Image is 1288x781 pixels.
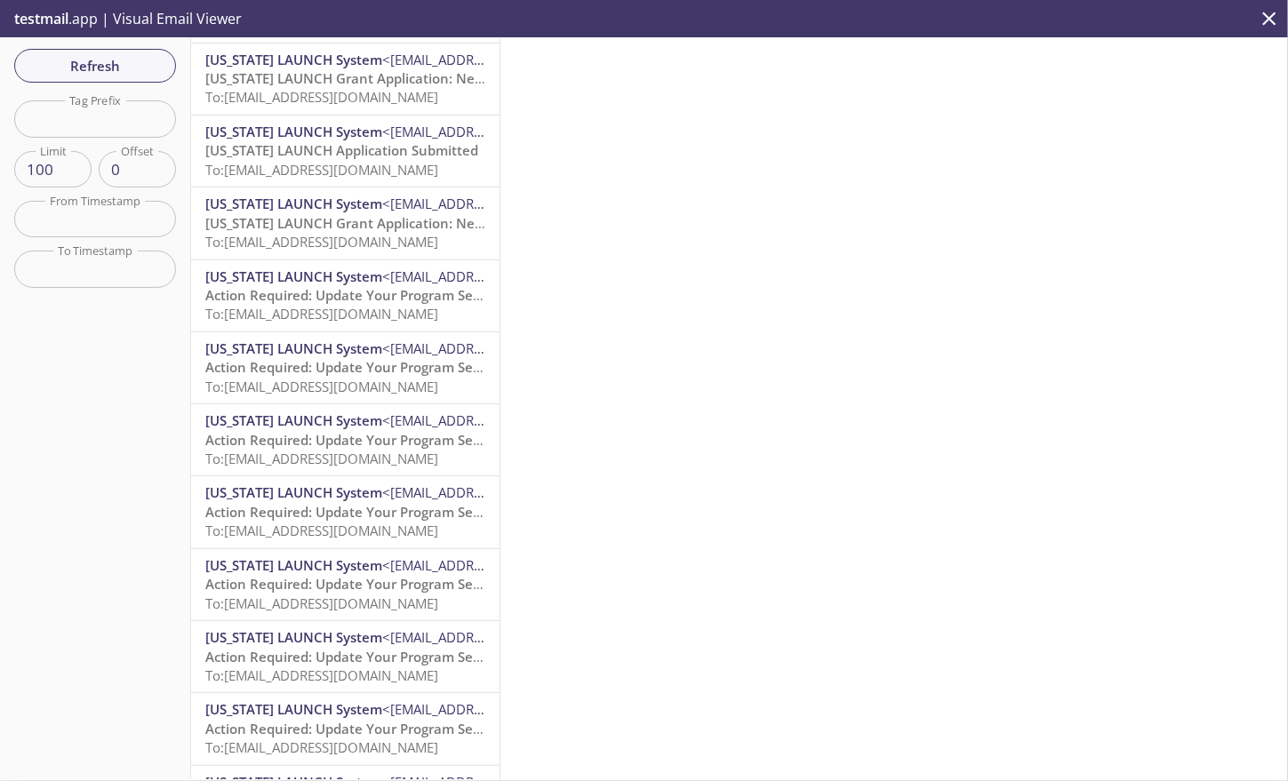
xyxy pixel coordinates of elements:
div: [US_STATE] LAUNCH System<[EMAIL_ADDRESS][DOMAIN_NAME][US_STATE]>Action Required: Update Your Prog... [191,693,500,764]
span: <[EMAIL_ADDRESS][DOMAIN_NAME][US_STATE]> [382,267,681,285]
span: Action Required: Update Your Program Selection in [US_STATE] LAUNCH [205,648,663,665]
div: [US_STATE] LAUNCH System<[EMAIL_ADDRESS][DOMAIN_NAME][US_STATE]>[US_STATE] LAUNCH Application Sub... [191,116,500,187]
span: [US_STATE] LAUNCH System [205,700,382,718]
div: [US_STATE] LAUNCH System<[EMAIL_ADDRESS][DOMAIN_NAME][US_STATE]>Action Required: Update Your Prog... [191,332,500,403]
div: [US_STATE] LAUNCH System<[EMAIL_ADDRESS][DOMAIN_NAME][US_STATE]>Action Required: Update Your Prog... [191,404,500,475]
span: <[EMAIL_ADDRESS][DOMAIN_NAME][US_STATE]> [382,483,681,501]
span: Action Required: Update Your Program Selection in [US_STATE] LAUNCH [205,503,663,521]
span: testmail [14,9,68,28]
span: To: [EMAIL_ADDRESS][DOMAIN_NAME] [205,378,438,395]
span: Refresh [28,54,162,77]
span: To: [EMAIL_ADDRESS][DOMAIN_NAME] [205,161,438,179]
span: Action Required: Update Your Program Selection in [US_STATE] LAUNCH [205,720,663,737]
span: To: [EMAIL_ADDRESS][DOMAIN_NAME] [205,738,438,756]
span: <[EMAIL_ADDRESS][DOMAIN_NAME][US_STATE]> [382,556,681,574]
span: [US_STATE] LAUNCH Application Submitted [205,141,478,159]
span: Action Required: Update Your Program Selection in [US_STATE] LAUNCH [205,286,663,304]
span: <[EMAIL_ADDRESS][DOMAIN_NAME][US_STATE]> [382,339,681,357]
div: [US_STATE] LAUNCH System<[EMAIL_ADDRESS][DOMAIN_NAME][US_STATE]>Action Required: Update Your Prog... [191,621,500,692]
span: [US_STATE] LAUNCH System [205,195,382,212]
span: Action Required: Update Your Program Selection in [US_STATE] LAUNCH [205,431,663,449]
span: Action Required: Update Your Program Selection in [US_STATE] LAUNCH [205,358,663,376]
button: Refresh [14,49,176,83]
span: [US_STATE] LAUNCH Grant Application: New Adult Participant [205,69,597,87]
span: To: [EMAIL_ADDRESS][DOMAIN_NAME] [205,305,438,323]
span: <[EMAIL_ADDRESS][DOMAIN_NAME][US_STATE]> [382,700,681,718]
span: [US_STATE] LAUNCH System [205,628,382,646]
span: <[EMAIL_ADDRESS][DOMAIN_NAME][US_STATE]> [382,195,681,212]
span: [US_STATE] LAUNCH System [205,123,382,140]
span: [US_STATE] LAUNCH System [205,483,382,501]
div: [US_STATE] LAUNCH System<[EMAIL_ADDRESS][DOMAIN_NAME][US_STATE]>Action Required: Update Your Prog... [191,260,500,331]
div: [US_STATE] LAUNCH System<[EMAIL_ADDRESS][DOMAIN_NAME][US_STATE]>[US_STATE] LAUNCH Grant Applicati... [191,44,500,115]
span: [US_STATE] LAUNCH Grant Application: New Adult Participant [205,214,597,232]
div: [US_STATE] LAUNCH System<[EMAIL_ADDRESS][DOMAIN_NAME][US_STATE]>Action Required: Update Your Prog... [191,549,500,620]
span: [US_STATE] LAUNCH System [205,556,382,574]
span: Action Required: Update Your Program Selection in [US_STATE] LAUNCH [205,575,663,593]
span: <[EMAIL_ADDRESS][DOMAIN_NAME][US_STATE]> [382,628,681,646]
div: [US_STATE] LAUNCH System<[EMAIL_ADDRESS][DOMAIN_NAME][US_STATE]>Action Required: Update Your Prog... [191,476,500,547]
span: [US_STATE] LAUNCH System [205,51,382,68]
span: <[EMAIL_ADDRESS][DOMAIN_NAME][US_STATE]> [382,123,681,140]
span: To: [EMAIL_ADDRESS][DOMAIN_NAME] [205,666,438,684]
span: To: [EMAIL_ADDRESS][DOMAIN_NAME] [205,450,438,467]
div: [US_STATE] LAUNCH System<[EMAIL_ADDRESS][DOMAIN_NAME][US_STATE]>[US_STATE] LAUNCH Grant Applicati... [191,187,500,259]
span: To: [EMAIL_ADDRESS][DOMAIN_NAME] [205,522,438,539]
span: <[EMAIL_ADDRESS][DOMAIN_NAME][US_STATE]> [382,51,681,68]
span: To: [EMAIL_ADDRESS][DOMAIN_NAME] [205,233,438,251]
span: [US_STATE] LAUNCH System [205,267,382,285]
span: To: [EMAIL_ADDRESS][DOMAIN_NAME] [205,88,438,106]
span: To: [EMAIL_ADDRESS][DOMAIN_NAME] [205,594,438,612]
span: [US_STATE] LAUNCH System [205,411,382,429]
span: [US_STATE] LAUNCH System [205,339,382,357]
span: <[EMAIL_ADDRESS][DOMAIN_NAME][US_STATE]> [382,411,681,429]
